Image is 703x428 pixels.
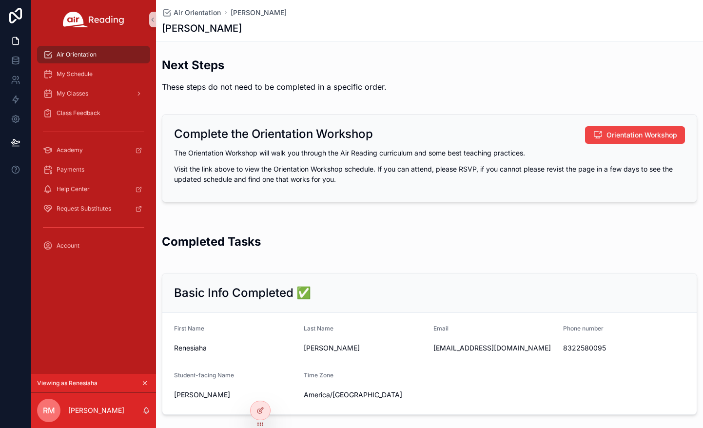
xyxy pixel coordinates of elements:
[57,205,111,213] span: Request Substitutes
[563,343,685,353] span: 8322580095
[162,21,242,35] h1: [PERSON_NAME]
[304,371,333,379] span: Time Zone
[37,46,150,63] a: Air Orientation
[174,371,234,379] span: Student-facing Name
[174,285,311,301] h2: Basic Info Completed ✅
[174,390,296,400] span: [PERSON_NAME]
[57,146,83,154] span: Academy
[174,126,373,142] h2: Complete the Orientation Workshop
[304,325,333,332] span: Last Name
[37,161,150,178] a: Payments
[37,200,150,217] a: Request Substitutes
[231,8,287,18] a: [PERSON_NAME]
[37,180,150,198] a: Help Center
[174,148,685,158] p: The Orientation Workshop will walk you through the Air Reading curriculum and some best teaching ...
[57,90,88,97] span: My Classes
[433,325,449,332] span: Email
[162,57,387,73] h2: Next Steps
[37,141,150,159] a: Academy
[37,104,150,122] a: Class Feedback
[43,405,55,416] span: RM
[57,166,84,174] span: Payments
[174,325,204,332] span: First Name
[68,406,124,415] p: [PERSON_NAME]
[606,130,677,140] span: Orientation Workshop
[57,51,97,58] span: Air Orientation
[174,8,221,18] span: Air Orientation
[57,109,100,117] span: Class Feedback
[37,237,150,254] a: Account
[563,325,604,332] span: Phone number
[162,81,387,93] p: These steps do not need to be completed in a specific order.
[57,185,90,193] span: Help Center
[37,85,150,102] a: My Classes
[31,39,156,267] div: scrollable content
[37,379,98,387] span: Viewing as Renesiaha
[433,343,555,353] span: [EMAIL_ADDRESS][DOMAIN_NAME]
[162,233,261,250] h2: Completed Tasks
[585,126,685,144] button: Orientation Workshop
[37,65,150,83] a: My Schedule
[304,343,426,353] span: [PERSON_NAME]
[63,12,124,27] img: App logo
[57,242,79,250] span: Account
[304,390,402,400] span: America/[GEOGRAPHIC_DATA]
[174,343,296,353] span: Renesiaha
[162,8,221,18] a: Air Orientation
[57,70,93,78] span: My Schedule
[174,164,685,184] p: Visit the link above to view the Orientation Workshop schedule. If you can attend, please RSVP, i...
